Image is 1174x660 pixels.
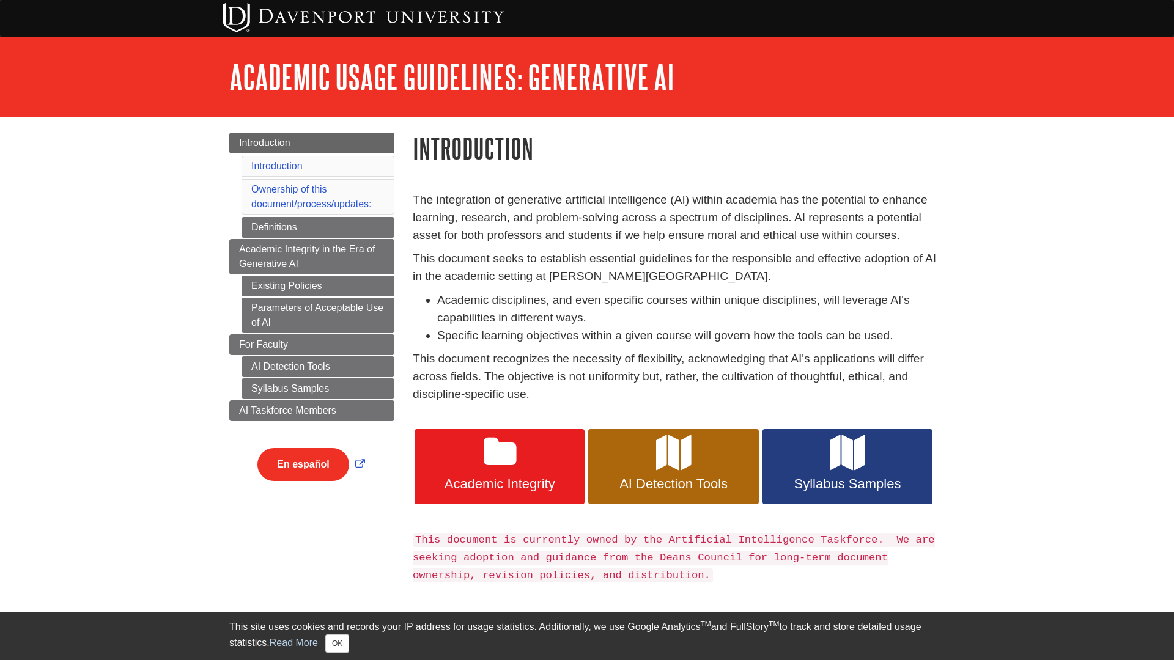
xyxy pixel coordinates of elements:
[772,476,923,492] span: Syllabus Samples
[229,239,394,274] a: Academic Integrity in the Era of Generative AI
[415,429,585,505] a: Academic Integrity
[762,429,932,505] a: Syllabus Samples
[251,184,372,209] a: Ownership of this document/process/updates:
[242,276,394,296] a: Existing Policies
[229,58,674,96] a: Academic Usage Guidelines: Generative AI
[424,476,575,492] span: Academic Integrity
[437,327,945,345] li: Specific learning objectives within a given course will govern how the tools can be used.
[413,350,945,403] p: This document recognizes the necessity of flexibility, acknowledging that AI's applications will ...
[413,191,945,244] p: The integration of generative artificial intelligence (AI) within academia has the potential to e...
[437,291,945,327] li: Academic disciplines, and even specific courses within unique disciplines, will leverage AI's cap...
[270,637,318,648] a: Read More
[229,334,394,355] a: For Faculty
[242,217,394,238] a: Definitions
[229,400,394,421] a: AI Taskforce Members
[413,250,945,285] p: This document seeks to establish essential guidelines for the responsible and effective adoption ...
[251,161,303,171] a: Introduction
[229,620,945,653] div: This site uses cookies and records your IP address for usage statistics. Additionally, we use Goo...
[242,356,394,377] a: AI Detection Tools
[325,634,349,653] button: Close
[413,533,935,582] code: This document is currently owned by the Artificial Intelligence Taskforce. We are seeking adoptio...
[239,137,290,148] span: Introduction
[257,448,349,481] button: En español
[769,620,779,628] sup: TM
[254,459,367,469] a: Link opens in new window
[229,133,394,153] a: Introduction
[700,620,711,628] sup: TM
[242,298,394,333] a: Parameters of Acceptable Use of AI
[229,133,394,502] div: Guide Page Menu
[223,3,504,32] img: Davenport University
[413,133,945,164] h1: Introduction
[239,405,336,416] span: AI Taskforce Members
[597,476,749,492] span: AI Detection Tools
[588,429,758,505] a: AI Detection Tools
[239,339,288,350] span: For Faculty
[242,378,394,399] a: Syllabus Samples
[239,244,375,269] span: Academic Integrity in the Era of Generative AI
